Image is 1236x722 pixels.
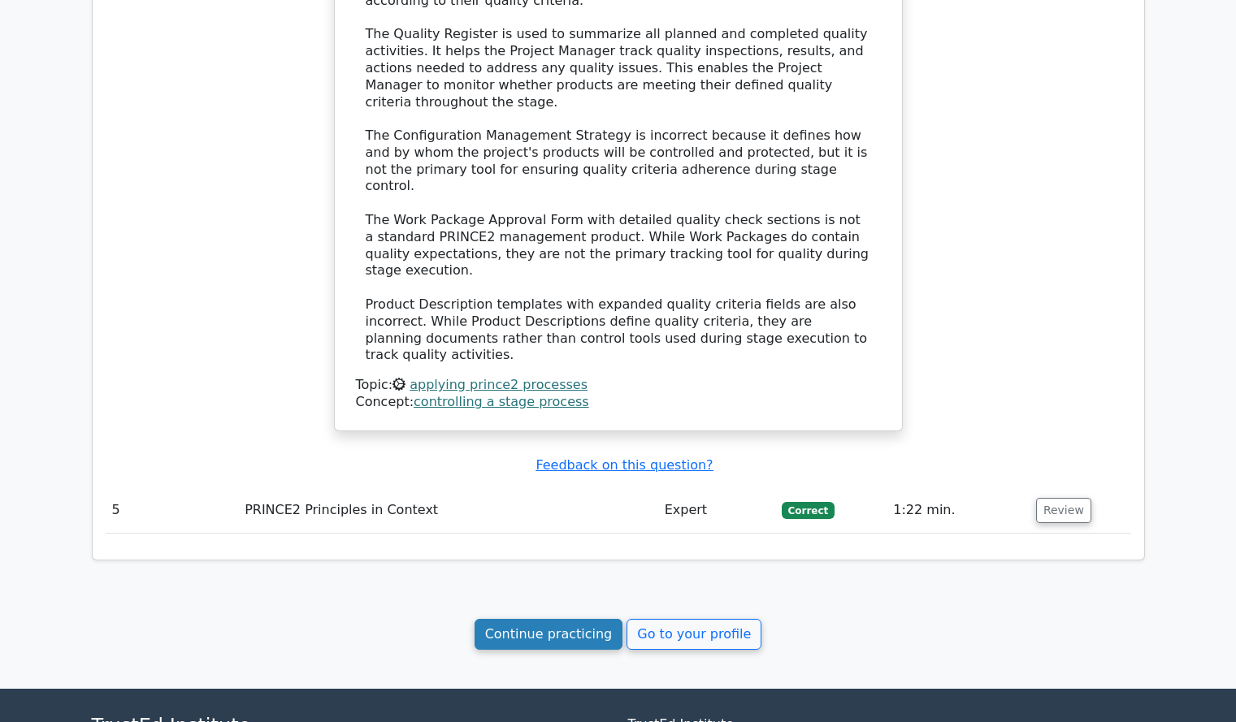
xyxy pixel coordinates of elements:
a: controlling a stage process [414,394,589,409]
span: Correct [782,502,835,518]
div: Concept: [356,394,881,411]
a: Feedback on this question? [536,457,713,473]
a: applying prince2 processes [410,377,588,392]
a: Go to your profile [627,619,761,650]
td: Expert [658,487,775,534]
a: Continue practicing [475,619,623,650]
div: Topic: [356,377,881,394]
td: 1:22 min. [887,487,1030,534]
td: 5 [106,487,239,534]
td: PRINCE2 Principles in Context [238,487,658,534]
button: Review [1036,498,1091,523]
